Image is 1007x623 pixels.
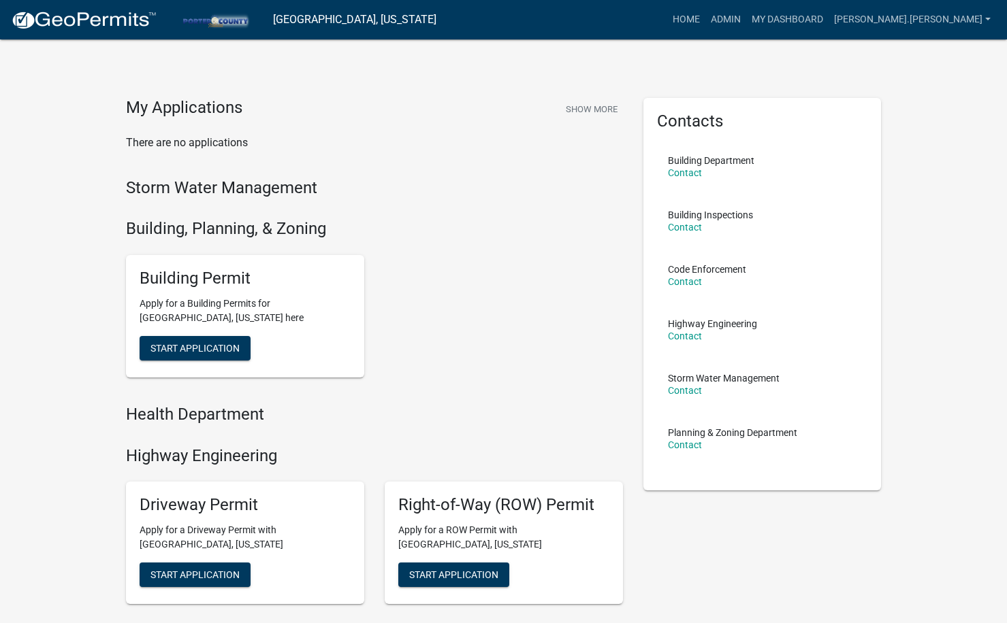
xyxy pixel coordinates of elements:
[668,265,746,274] p: Code Enforcement
[398,523,609,552] p: Apply for a ROW Permit with [GEOGRAPHIC_DATA], [US_STATE]
[167,10,262,29] img: Porter County, Indiana
[668,156,754,165] p: Building Department
[140,297,351,325] p: Apply for a Building Permits for [GEOGRAPHIC_DATA], [US_STATE] here
[668,276,702,287] a: Contact
[140,336,251,360] button: Start Application
[140,562,251,587] button: Start Application
[273,8,436,31] a: [GEOGRAPHIC_DATA], [US_STATE]
[668,385,702,396] a: Contact
[705,7,746,33] a: Admin
[126,219,623,239] h4: Building, Planning, & Zoning
[126,135,623,151] p: There are no applications
[140,495,351,515] h5: Driveway Permit
[668,319,757,329] p: Highway Engineering
[829,7,996,33] a: [PERSON_NAME].[PERSON_NAME]
[409,569,498,580] span: Start Application
[560,98,623,120] button: Show More
[746,7,829,33] a: My Dashboard
[668,331,702,341] a: Contact
[657,112,868,131] h5: Contacts
[126,405,623,424] h4: Health Department
[398,562,509,587] button: Start Application
[398,495,609,515] h5: Right-of-Way (ROW) Permit
[668,222,702,233] a: Contact
[140,523,351,552] p: Apply for a Driveway Permit with [GEOGRAPHIC_DATA], [US_STATE]
[668,428,797,437] p: Planning & Zoning Department
[126,178,623,198] h4: Storm Water Management
[150,569,240,580] span: Start Application
[668,167,702,178] a: Contact
[667,7,705,33] a: Home
[126,98,242,118] h4: My Applications
[668,210,753,220] p: Building Inspections
[668,373,780,383] p: Storm Water Management
[668,439,702,450] a: Contact
[126,446,623,466] h4: Highway Engineering
[150,342,240,353] span: Start Application
[140,269,351,288] h5: Building Permit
